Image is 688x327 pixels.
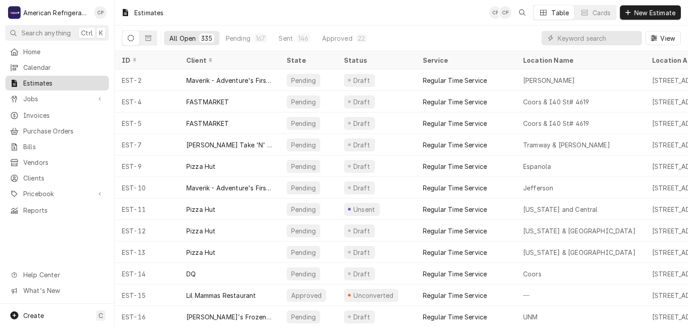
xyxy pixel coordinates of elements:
[186,205,215,214] div: Pizza Hut
[489,6,502,19] div: Cordel Pyle's Avatar
[23,126,104,136] span: Purchase Orders
[186,162,215,171] div: Pizza Hut
[186,226,215,236] div: Pizza Hut
[523,248,636,257] div: [US_STATE] & [GEOGRAPHIC_DATA]
[23,8,89,17] div: American Refrigeration LLC
[23,173,104,183] span: Clients
[5,44,109,59] a: Home
[551,8,569,17] div: Table
[523,183,553,193] div: Jefferson
[515,5,529,20] button: Open search
[523,97,589,107] div: Coors & I40 St# 4619
[423,119,487,128] div: Regular Time Service
[23,312,44,319] span: Create
[523,269,542,279] div: Coors
[186,56,271,65] div: Client
[5,76,109,90] a: Estimates
[99,311,103,320] span: C
[5,25,109,41] button: Search anythingCtrlK
[115,198,179,220] div: EST-11
[290,248,317,257] div: Pending
[5,171,109,185] a: Clients
[290,312,317,322] div: Pending
[23,206,104,215] span: Reports
[290,183,317,193] div: Pending
[632,8,677,17] span: New Estimate
[8,6,21,19] div: American Refrigeration LLC's Avatar
[290,269,317,279] div: Pending
[658,34,677,43] span: View
[423,291,487,300] div: Regular Time Service
[290,205,317,214] div: Pending
[94,6,107,19] div: CP
[115,155,179,177] div: EST-9
[423,140,487,150] div: Regular Time Service
[94,6,107,19] div: Cordel Pyle's Avatar
[290,76,317,85] div: Pending
[256,34,265,43] div: 167
[5,108,109,123] a: Invoices
[352,205,376,214] div: Unsent
[352,119,371,128] div: Draft
[423,56,507,65] div: Service
[23,63,104,72] span: Calendar
[186,183,272,193] div: Maverik - Adventure's First Stop
[423,162,487,171] div: Regular Time Service
[489,6,502,19] div: CP
[23,270,103,280] span: Help Center
[558,31,637,45] input: Keyword search
[23,94,91,103] span: Jobs
[352,140,371,150] div: Draft
[186,312,272,322] div: [PERSON_NAME]'s Frozen Custard & Steakburgers
[593,8,611,17] div: Cards
[352,97,371,107] div: Draft
[279,34,293,43] div: Sent
[352,226,371,236] div: Draft
[645,31,681,45] button: View
[523,162,551,171] div: Espanola
[115,241,179,263] div: EST-13
[5,267,109,282] a: Go to Help Center
[8,6,21,19] div: A
[115,263,179,284] div: EST-14
[115,284,179,306] div: EST-15
[523,205,598,214] div: [US_STATE] and Central
[352,162,371,171] div: Draft
[523,312,537,322] div: UNM
[523,226,636,236] div: [US_STATE] & [GEOGRAPHIC_DATA]
[23,286,103,295] span: What's New
[298,34,308,43] div: 146
[23,189,91,198] span: Pricebook
[352,269,371,279] div: Draft
[186,76,272,85] div: Maverik - Adventure's First Stop
[5,60,109,75] a: Calendar
[352,183,371,193] div: Draft
[290,119,317,128] div: Pending
[344,56,407,65] div: Status
[99,28,103,38] span: K
[115,134,179,155] div: EST-7
[115,69,179,91] div: EST-2
[5,91,109,106] a: Go to Jobs
[23,47,104,56] span: Home
[5,283,109,298] a: Go to What's New
[499,6,512,19] div: Cordel Pyle's Avatar
[523,56,636,65] div: Location Name
[290,291,322,300] div: Approved
[23,78,104,88] span: Estimates
[5,203,109,218] a: Reports
[201,34,212,43] div: 335
[226,34,250,43] div: Pending
[516,284,645,306] div: —
[423,269,487,279] div: Regular Time Service
[5,124,109,138] a: Purchase Orders
[523,76,575,85] div: [PERSON_NAME]
[122,56,170,65] div: ID
[115,112,179,134] div: EST-5
[620,5,681,20] button: New Estimate
[23,158,104,167] span: Vendors
[352,76,371,85] div: Draft
[186,291,256,300] div: Lil Mammas Restaurant
[523,140,610,150] div: Tramway & [PERSON_NAME]
[115,91,179,112] div: EST-4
